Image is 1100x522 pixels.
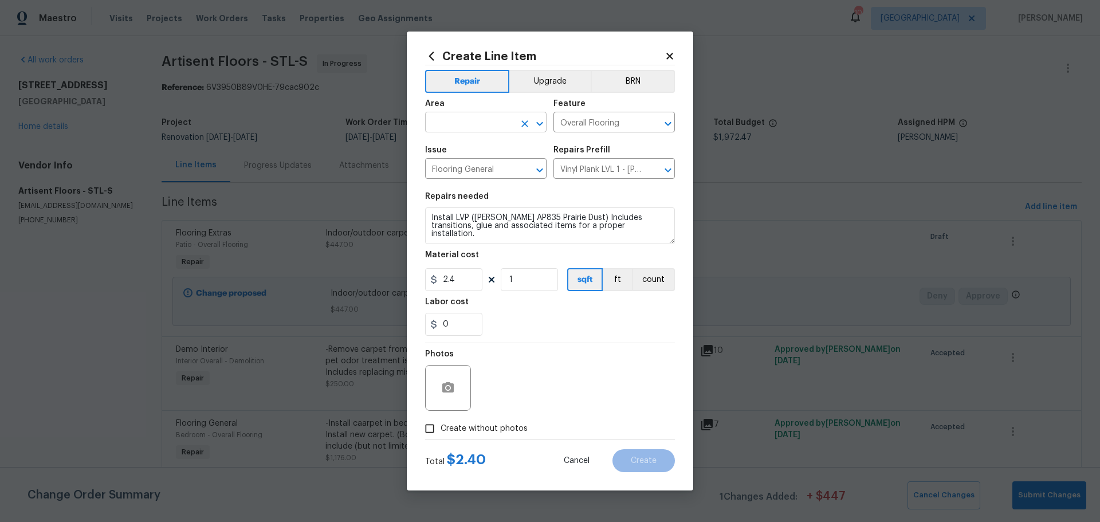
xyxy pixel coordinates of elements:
[631,457,657,465] span: Create
[564,457,590,465] span: Cancel
[632,268,675,291] button: count
[425,193,489,201] h5: Repairs needed
[612,449,675,472] button: Create
[591,70,675,93] button: BRN
[532,116,548,132] button: Open
[425,70,509,93] button: Repair
[553,100,586,108] h5: Feature
[425,207,675,244] textarea: Install LVP ([PERSON_NAME] AP835 Prairie Dust) Includes transitions, glue and associated items fo...
[660,116,676,132] button: Open
[517,116,533,132] button: Clear
[603,268,632,291] button: ft
[545,449,608,472] button: Cancel
[532,162,548,178] button: Open
[425,298,469,306] h5: Labor cost
[425,100,445,108] h5: Area
[553,146,610,154] h5: Repairs Prefill
[660,162,676,178] button: Open
[425,146,447,154] h5: Issue
[425,251,479,259] h5: Material cost
[425,50,665,62] h2: Create Line Item
[509,70,591,93] button: Upgrade
[567,268,603,291] button: sqft
[425,350,454,358] h5: Photos
[441,423,528,435] span: Create without photos
[425,454,486,468] div: Total
[447,453,486,466] span: $ 2.40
